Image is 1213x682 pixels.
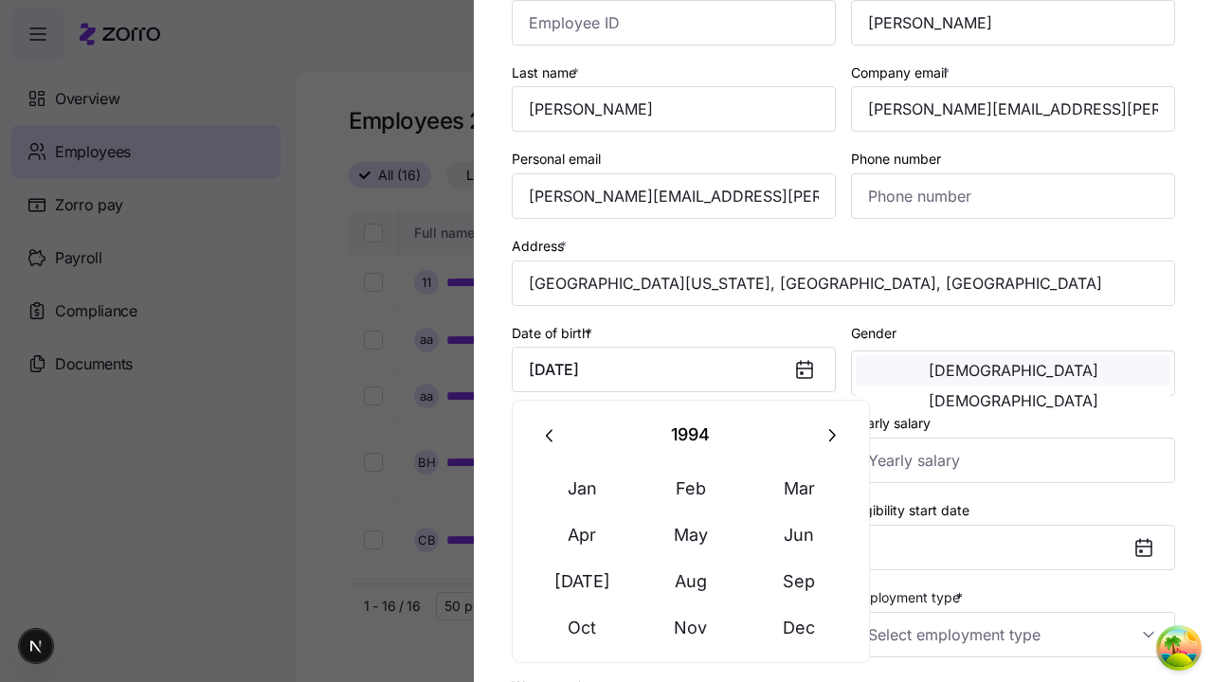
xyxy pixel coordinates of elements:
[512,323,596,344] label: Date of birth
[851,323,896,344] label: Gender
[512,236,570,257] label: Address
[851,438,1175,483] input: Yearly salary
[529,466,637,511] button: Jan
[851,149,941,170] label: Phone number
[851,173,1175,219] input: Phone number
[637,466,745,511] button: Feb
[573,412,808,458] button: 1994
[746,605,854,651] button: Dec
[851,86,1175,132] input: Company email
[637,512,745,558] button: May
[512,347,836,392] input: MM/DD/YYYY
[529,559,637,604] button: [DATE]
[637,605,745,651] button: Nov
[1160,629,1198,667] button: Open Tanstack query devtools
[929,363,1098,378] span: [DEMOGRAPHIC_DATA]
[851,500,969,521] label: Eligibility start date
[529,512,637,558] button: Apr
[851,413,931,434] label: Yearly salary
[929,393,1098,408] span: [DEMOGRAPHIC_DATA]
[746,466,854,511] button: Mar
[851,612,1175,657] input: Select employment type
[529,605,637,651] button: Oct
[512,63,583,83] label: Last name
[851,587,967,608] label: Employment type
[637,559,745,604] button: Aug
[851,63,953,83] label: Company email
[512,173,836,219] input: Personal email
[746,512,854,558] button: Jun
[512,149,601,170] label: Personal email
[512,86,836,132] input: Last name
[512,260,1175,306] input: Address
[746,559,854,604] button: Sep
